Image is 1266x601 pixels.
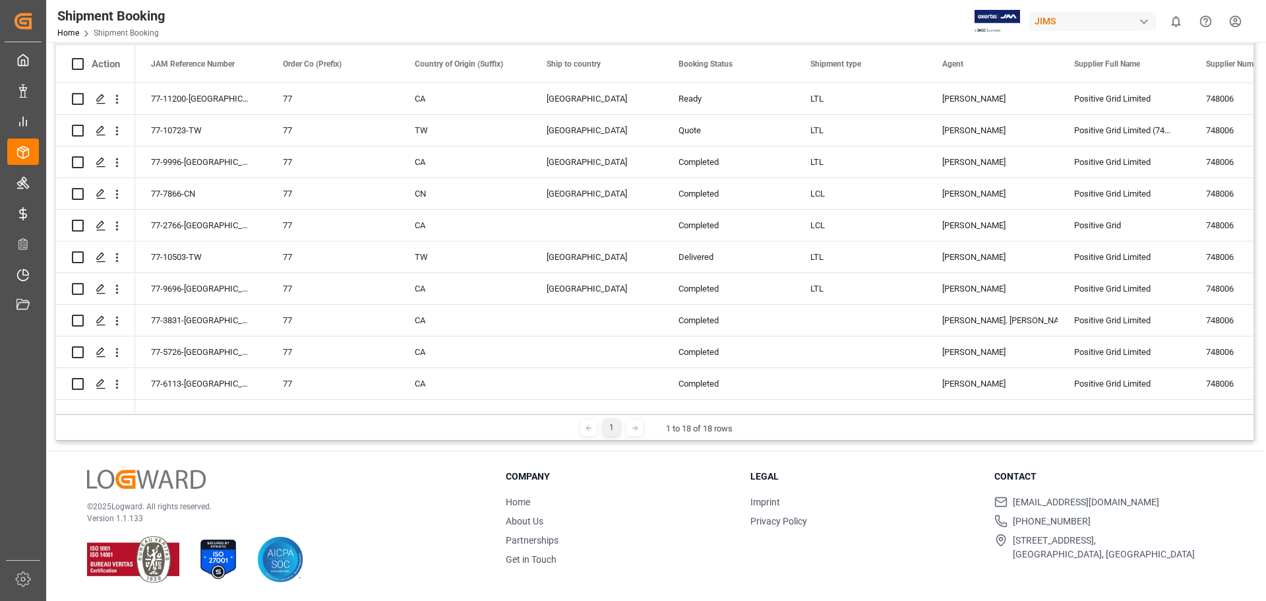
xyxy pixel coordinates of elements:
[810,84,911,114] div: LTL
[942,179,1042,209] div: [PERSON_NAME]
[283,147,383,177] div: 77
[135,178,267,209] div: 77-7866-CN
[1029,9,1161,34] button: JIMS
[415,369,515,399] div: CA
[942,400,1042,431] div: [PERSON_NAME]
[415,337,515,367] div: CA
[56,210,135,241] div: Press SPACE to select this row.
[942,210,1042,241] div: [PERSON_NAME]
[942,305,1042,336] div: [PERSON_NAME]. [PERSON_NAME]
[810,400,911,431] div: LTL
[942,147,1042,177] div: [PERSON_NAME]
[750,516,807,526] a: Privacy Policy
[678,242,779,272] div: Delivered
[678,147,779,177] div: Completed
[942,369,1042,399] div: [PERSON_NAME]
[975,10,1020,33] img: Exertis%20JAM%20-%20Email%20Logo.jpg_1722504956.jpg
[283,84,383,114] div: 77
[415,115,515,146] div: TW
[283,242,383,272] div: 77
[283,305,383,336] div: 77
[1058,83,1190,114] div: Positive Grid Limited
[506,535,558,546] a: Partnerships
[666,422,733,435] div: 1 to 18 of 18 rows
[810,115,911,146] div: LTL
[994,470,1222,484] h3: Contact
[547,147,647,177] div: [GEOGRAPHIC_DATA]
[1074,59,1140,69] span: Supplier Full Name
[678,305,779,336] div: Completed
[56,178,135,210] div: Press SPACE to select this row.
[56,241,135,273] div: Press SPACE to select this row.
[283,179,383,209] div: 77
[1058,400,1190,431] div: Positive Grid Limited
[1058,210,1190,241] div: Positive Grid
[678,369,779,399] div: Completed
[810,210,911,241] div: LCL
[810,179,911,209] div: LCL
[1191,7,1221,36] button: Help Center
[506,516,543,526] a: About Us
[1013,515,1091,528] span: [PHONE_NUMBER]
[1058,146,1190,177] div: Positive Grid Limited
[257,536,303,583] img: AICPA SOC
[547,400,647,431] div: [GEOGRAPHIC_DATA]
[135,146,267,177] div: 77-9996-[GEOGRAPHIC_DATA]
[942,59,963,69] span: Agent
[547,242,647,272] div: [GEOGRAPHIC_DATA]
[547,274,647,304] div: [GEOGRAPHIC_DATA]
[87,501,473,513] p: © 2025 Logward. All rights reserved.
[56,83,135,115] div: Press SPACE to select this row.
[195,536,241,583] img: ISO 27001 Certification
[678,400,779,431] div: Completed
[415,274,515,304] div: CA
[135,273,267,304] div: 77-9696-[GEOGRAPHIC_DATA]
[750,497,780,507] a: Imprint
[1206,59,1265,69] span: Supplier Number
[750,470,979,484] h3: Legal
[942,337,1042,367] div: [PERSON_NAME]
[1013,534,1195,561] span: [STREET_ADDRESS], [GEOGRAPHIC_DATA], [GEOGRAPHIC_DATA]
[1058,115,1190,146] div: Positive Grid Limited (748006)
[1058,178,1190,209] div: Positive Grid Limited
[678,274,779,304] div: Completed
[56,146,135,178] div: Press SPACE to select this row.
[1058,336,1190,367] div: Positive Grid Limited
[135,336,267,367] div: 77-5726-[GEOGRAPHIC_DATA]
[506,554,557,565] a: Get in Touch
[1161,7,1191,36] button: show 0 new notifications
[810,59,861,69] span: Shipment type
[415,242,515,272] div: TW
[135,241,267,272] div: 77-10503-TW
[942,115,1042,146] div: [PERSON_NAME]
[283,115,383,146] div: 77
[547,115,647,146] div: [GEOGRAPHIC_DATA]
[56,336,135,368] div: Press SPACE to select this row.
[135,115,267,146] div: 77-10723-TW
[415,400,515,431] div: CA
[283,210,383,241] div: 77
[283,400,383,431] div: 77
[603,420,620,436] div: 1
[283,369,383,399] div: 77
[415,210,515,241] div: CA
[547,179,647,209] div: [GEOGRAPHIC_DATA]
[56,273,135,305] div: Press SPACE to select this row.
[415,305,515,336] div: CA
[1029,12,1156,31] div: JIMS
[678,115,779,146] div: Quote
[283,274,383,304] div: 77
[415,84,515,114] div: CA
[678,179,779,209] div: Completed
[57,28,79,38] a: Home
[135,83,267,114] div: 77-11200-[GEOGRAPHIC_DATA]
[56,305,135,336] div: Press SPACE to select this row.
[678,59,733,69] span: Booking Status
[56,400,135,431] div: Press SPACE to select this row.
[1058,241,1190,272] div: Positive Grid Limited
